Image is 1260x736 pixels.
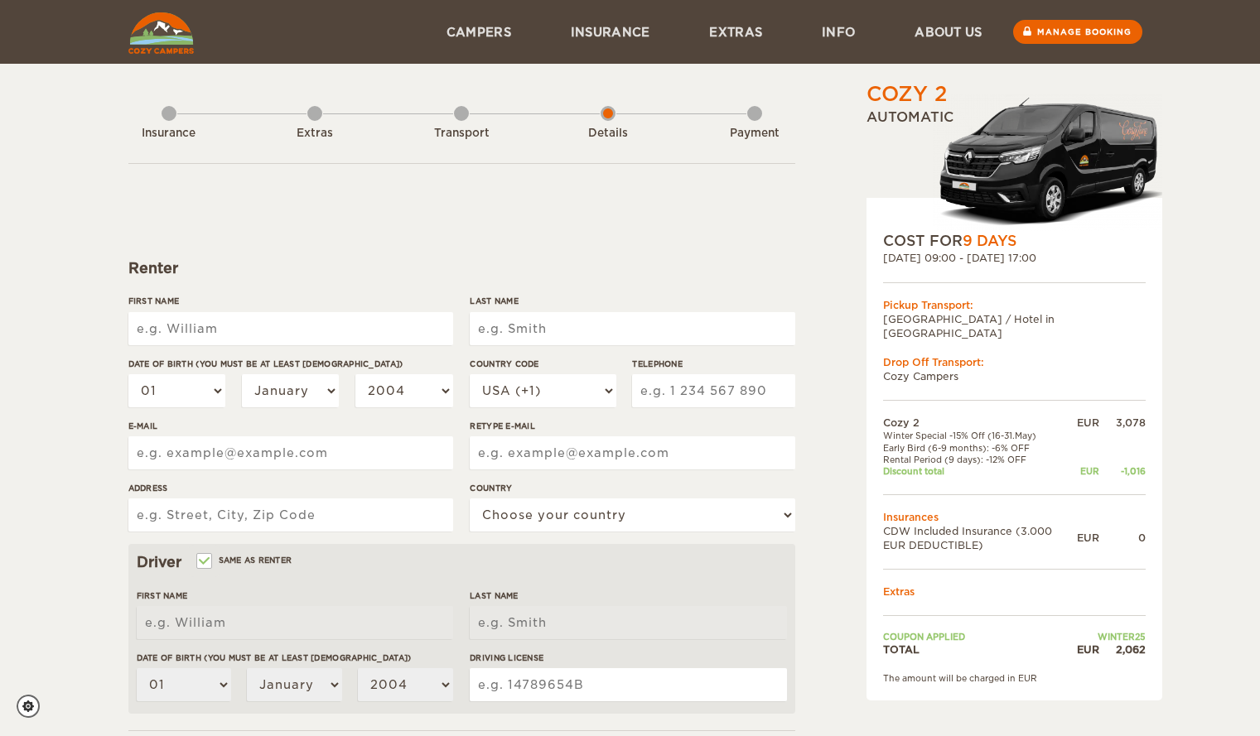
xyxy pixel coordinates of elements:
td: Coupon applied [883,631,1077,642]
input: e.g. Street, City, Zip Code [128,498,453,532]
div: Pickup Transport: [883,298,1146,312]
div: EUR [1077,531,1099,545]
div: Insurance [123,126,215,142]
label: First Name [137,589,453,602]
td: [GEOGRAPHIC_DATA] / Hotel in [GEOGRAPHIC_DATA] [883,312,1146,340]
img: Langur-m-c-logo-2.png [933,94,1162,231]
td: Insurances [883,510,1146,524]
div: Transport [416,126,507,142]
div: Payment [709,126,800,142]
label: Date of birth (You must be at least [DEMOGRAPHIC_DATA]) [137,652,453,664]
div: Automatic [867,108,1162,231]
label: Same as renter [198,552,292,568]
div: Driver [137,552,787,572]
td: CDW Included Insurance (3.000 EUR DEDUCTIBLE) [883,524,1077,552]
label: Last Name [470,295,794,307]
div: 2,062 [1099,642,1146,657]
a: Cookie settings [17,695,51,718]
input: e.g. Smith [470,312,794,345]
div: 0 [1099,531,1146,545]
input: Same as renter [198,557,209,568]
input: e.g. William [128,312,453,345]
div: EUR [1077,416,1099,430]
div: The amount will be charged in EUR [883,672,1146,684]
label: E-mail [128,420,453,432]
input: e.g. William [137,606,453,639]
label: Retype E-mail [470,420,794,432]
a: Manage booking [1013,20,1142,44]
div: EUR [1077,465,1099,477]
td: Early Bird (6-9 months): -6% OFF [883,442,1077,454]
div: [DATE] 09:00 - [DATE] 17:00 [883,251,1146,265]
div: Drop Off Transport: [883,355,1146,369]
td: Rental Period (9 days): -12% OFF [883,454,1077,465]
label: Telephone [632,358,794,370]
img: Cozy Campers [128,12,194,54]
div: 3,078 [1099,416,1146,430]
label: Address [128,482,453,494]
td: Cozy 2 [883,416,1077,430]
td: WINTER25 [1077,631,1146,642]
td: Winter Special -15% Off (16-31.May) [883,430,1077,441]
input: e.g. Smith [470,606,786,639]
div: Extras [269,126,360,142]
td: Discount total [883,465,1077,477]
label: Country [470,482,794,494]
input: e.g. 1 234 567 890 [632,374,794,407]
div: EUR [1077,642,1099,657]
div: Details [562,126,654,142]
label: Date of birth (You must be at least [DEMOGRAPHIC_DATA]) [128,358,453,370]
span: 9 Days [963,233,1016,249]
input: e.g. example@example.com [470,436,794,469]
input: e.g. example@example.com [128,436,453,469]
label: Driving License [470,652,786,664]
div: -1,016 [1099,465,1146,477]
td: Extras [883,584,1146,599]
td: Cozy Campers [883,369,1146,383]
label: First Name [128,295,453,307]
div: Cozy 2 [867,80,947,108]
td: TOTAL [883,642,1077,657]
label: Country Code [470,358,616,370]
label: Last Name [470,589,786,602]
div: COST FOR [883,231,1146,251]
input: e.g. 14789654B [470,668,786,701]
div: Renter [128,258,795,278]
